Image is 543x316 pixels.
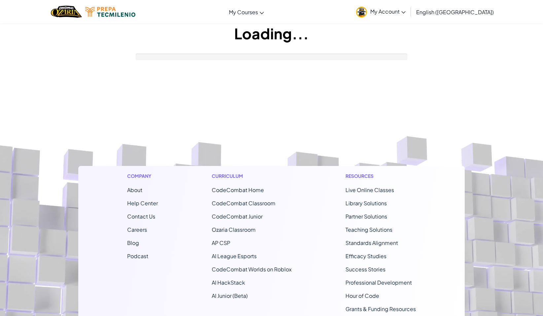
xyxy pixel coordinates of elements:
[212,239,230,246] a: AP CSP
[127,213,155,220] span: Contact Us
[127,186,142,193] a: About
[127,200,158,207] a: Help Center
[127,239,139,246] a: Blog
[127,173,158,179] h1: Company
[127,253,148,259] a: Podcast
[345,292,379,299] a: Hour of Code
[226,3,267,21] a: My Courses
[212,266,292,273] a: CodeCombat Worlds on Roblox
[127,226,147,233] a: Careers
[345,200,387,207] a: Library Solutions
[345,253,386,259] a: Efficacy Studies
[416,9,494,16] span: English ([GEOGRAPHIC_DATA])
[345,213,387,220] a: Partner Solutions
[212,226,256,233] a: Ozaria Classroom
[229,9,258,16] span: My Courses
[345,266,385,273] a: Success Stories
[212,200,275,207] a: CodeCombat Classroom
[345,173,416,179] h1: Resources
[353,1,409,22] a: My Account
[212,186,264,193] span: CodeCombat Home
[51,5,82,19] a: Ozaria by CodeCombat logo
[345,279,412,286] a: Professional Development
[345,226,392,233] a: Teaching Solutions
[345,186,394,193] a: Live Online Classes
[413,3,497,21] a: English ([GEOGRAPHIC_DATA])
[212,292,248,299] a: AI Junior (Beta)
[51,5,82,19] img: Home
[345,305,416,312] a: Grants & Funding Resources
[212,173,292,179] h1: Curriculum
[356,7,367,18] img: avatar
[85,7,135,17] img: Tecmilenio logo
[212,213,263,220] a: CodeCombat Junior
[212,279,245,286] a: AI HackStack
[345,239,398,246] a: Standards Alignment
[370,8,406,15] span: My Account
[212,253,257,259] a: AI League Esports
